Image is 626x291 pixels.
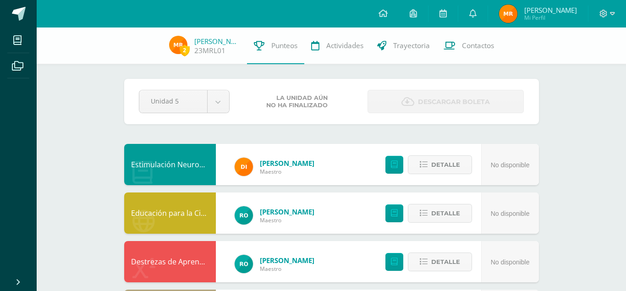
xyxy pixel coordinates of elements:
[260,159,314,168] span: [PERSON_NAME]
[266,94,328,109] span: La unidad aún no ha finalizado
[169,36,187,54] img: e250c93a6fbbca784c1aa0ddd48c3c59.png
[194,37,240,46] a: [PERSON_NAME]
[260,207,314,216] span: [PERSON_NAME]
[124,241,216,282] div: Destrezas de Aprendizaje Matemática
[370,27,437,64] a: Trayectoria
[247,27,304,64] a: Punteos
[260,256,314,265] span: [PERSON_NAME]
[418,91,490,113] span: Descargar boleta
[462,41,494,50] span: Contactos
[491,161,530,169] span: No disponible
[431,205,460,222] span: Detalle
[260,168,314,176] span: Maestro
[124,192,216,234] div: Educación para la Ciencia y la Ciudadanía
[437,27,501,64] a: Contactos
[524,14,577,22] span: Mi Perfil
[235,206,253,225] img: 4d6b5bf59db2c1896fe946f162be2088.png
[408,204,472,223] button: Detalle
[393,41,430,50] span: Trayectoria
[235,255,253,273] img: 4d6b5bf59db2c1896fe946f162be2088.png
[304,27,370,64] a: Actividades
[124,144,216,185] div: Estimulación Neuromotora
[431,253,460,270] span: Detalle
[491,210,530,217] span: No disponible
[408,155,472,174] button: Detalle
[431,156,460,173] span: Detalle
[194,46,225,55] a: 23MRL01
[235,158,253,176] img: 9bc49c8aa64e3cfcfa9c5b0316c8db69.png
[524,5,577,15] span: [PERSON_NAME]
[180,44,190,56] span: 2
[271,41,297,50] span: Punteos
[408,253,472,271] button: Detalle
[139,90,229,113] a: Unidad 5
[326,41,363,50] span: Actividades
[260,216,314,224] span: Maestro
[491,258,530,266] span: No disponible
[499,5,517,23] img: e250c93a6fbbca784c1aa0ddd48c3c59.png
[151,90,196,112] span: Unidad 5
[260,265,314,273] span: Maestro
